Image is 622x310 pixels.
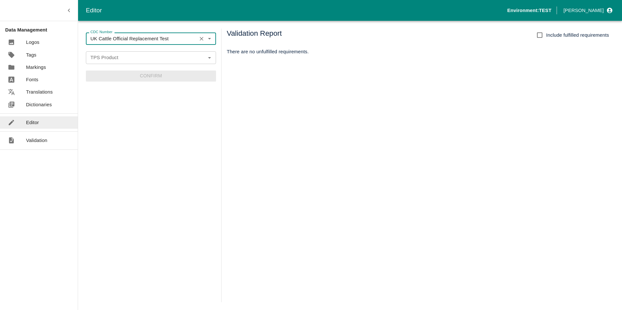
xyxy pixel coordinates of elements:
[561,5,614,16] button: profile
[5,26,78,33] p: Data Management
[26,119,39,126] p: Editor
[197,34,206,43] button: Clear
[546,32,609,39] span: Include fulfilled requirements
[26,101,52,108] p: Dictionaries
[227,29,282,42] h5: Validation Report
[205,34,214,43] button: Open
[86,6,507,15] div: Editor
[507,7,551,14] p: Environment: TEST
[205,53,214,62] button: Open
[26,39,39,46] p: Logos
[227,48,609,55] p: There are no unfulfilled requirements.
[26,76,38,83] p: Fonts
[563,7,604,14] p: [PERSON_NAME]
[26,88,53,96] p: Translations
[26,64,46,71] p: Markings
[26,137,47,144] p: Validation
[90,30,113,35] label: CDC Number
[26,51,36,58] p: Tags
